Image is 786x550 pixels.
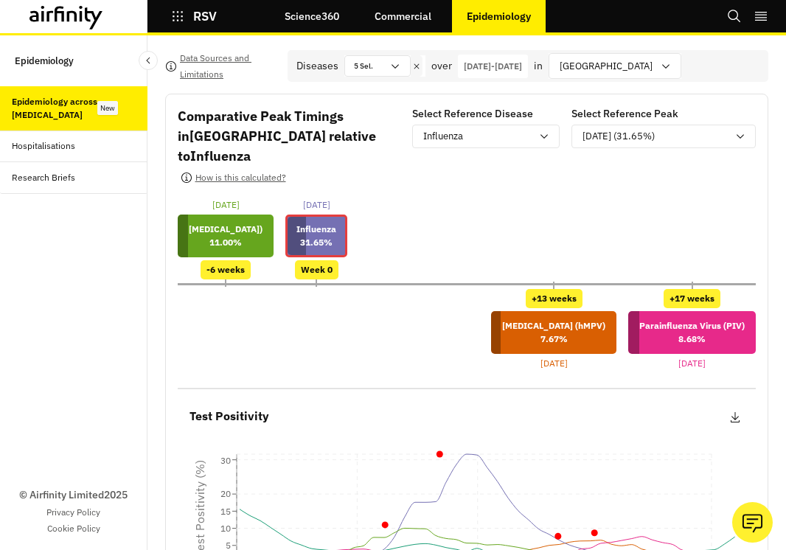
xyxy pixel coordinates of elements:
div: Hospitalisations [12,139,75,153]
p: Influenza [423,129,463,144]
p: Parainfluenza Virus (PIV) [639,319,745,333]
button: Search [727,4,742,29]
button: RSV [171,4,217,29]
a: Cookie Policy [47,522,100,535]
p: [DATE] [678,357,706,370]
p: Select Reference Disease [412,106,533,122]
p: 7.67 % [502,333,605,346]
p: © Airfinity Limited 2025 [19,487,128,503]
p: How is this calculated? [195,170,286,186]
button: Close Sidebar [139,51,158,70]
button: How is this calculated? [178,166,288,189]
p: 11.00 % [189,236,262,249]
div: 5 Sel. [345,56,389,76]
tspan: 10 [220,523,231,534]
button: Ask our analysts [732,502,773,543]
p: Influenza [296,223,336,236]
p: Select Reference Peak [571,106,678,122]
p: 8.68 % [639,333,745,346]
p: over [431,58,452,74]
p: [DATE] (31.65%) [582,129,655,144]
div: Diseases [296,58,338,74]
div: New [97,101,118,115]
tspan: 20 [220,488,231,499]
div: -6 weeks [201,260,251,279]
div: +17 weeks [664,289,720,308]
p: [DATE] [212,198,240,212]
p: Data Sources and Limitations [180,50,276,83]
p: [DATE] [303,198,330,212]
p: [MEDICAL_DATA]) [189,223,262,236]
p: [DATE] - [DATE] [464,60,522,73]
p: Comparative Peak Timings in [GEOGRAPHIC_DATA] relative to Influenza [178,106,406,166]
div: Week 0 [295,260,338,279]
p: 31.65 % [296,236,336,249]
p: Test Positivity [189,407,269,426]
p: RSV [193,10,217,23]
button: Data Sources and Limitations [165,55,276,78]
tspan: 30 [220,455,231,466]
p: [MEDICAL_DATA] (hMPV) [502,319,605,333]
a: Privacy Policy [46,506,100,519]
div: +13 weeks [526,289,582,308]
p: Epidemiology [15,47,74,74]
div: Epidemiology across [MEDICAL_DATA] [12,95,100,122]
tspan: 15 [220,506,231,517]
p: Epidemiology [467,10,531,22]
p: in [534,58,543,74]
p: [DATE] [540,357,568,370]
div: Research Briefs [12,171,75,184]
